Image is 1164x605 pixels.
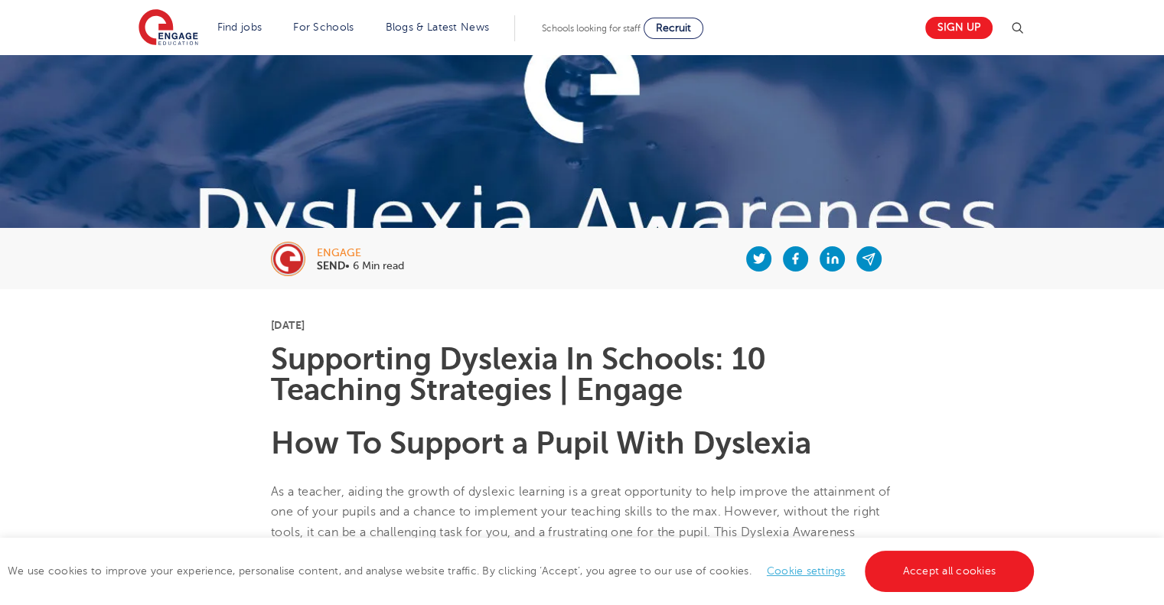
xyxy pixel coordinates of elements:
span: Recruit [656,22,691,34]
a: Sign up [925,17,993,39]
a: For Schools [293,21,354,33]
span: We use cookies to improve your experience, personalise content, and analyse website traffic. By c... [8,565,1038,577]
a: Recruit [644,18,703,39]
b: SEND [317,260,345,272]
a: Find jobs [217,21,262,33]
p: • 6 Min read [317,261,404,272]
a: Blogs & Latest News [386,21,490,33]
span: Schools looking for staff [542,23,641,34]
h1: Supporting Dyslexia In Schools: 10 Teaching Strategies | Engage [271,344,893,405]
a: Accept all cookies [865,551,1035,592]
span: As a teacher, aiding the growth of dyslexic learning is a great opportunity to help improve the a... [271,485,891,559]
a: Cookie settings [767,565,846,577]
img: Engage Education [139,9,198,47]
p: [DATE] [271,320,893,330]
div: engage [317,248,404,259]
b: How To Support a Pupil With Dyslexia [271,426,811,460]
